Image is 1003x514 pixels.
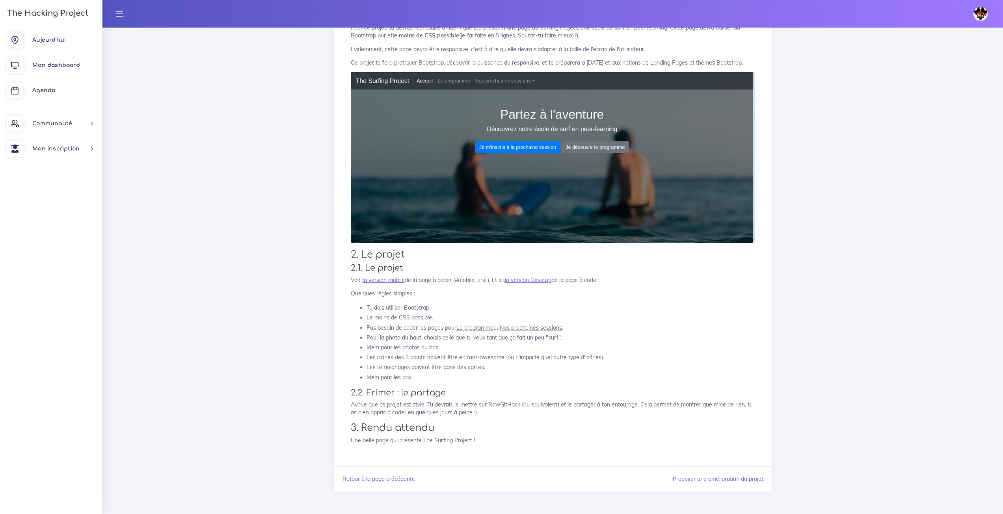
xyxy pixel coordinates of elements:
p: Quelques règles simples : [351,289,755,297]
span: Mon dashboard [32,62,80,68]
p: Pour ce projet, tu devras reproduire à l'identique (ou presque) une page du Surfing Project, une ... [351,24,755,40]
li: Pour la photo du haut, choisis celle que tu veux tant que ça fait un peu "surf". [367,333,755,343]
li: Idem pour les prix. [367,373,755,382]
span: Mon inscription [32,146,80,152]
h3: The Hacking Project [5,9,88,18]
li: Les icônes des 3 points doivent être en font-awesome (ou n'importe quel autre type d'icônes). [367,353,755,362]
img: avatar [973,7,988,21]
li: Idem pour les photos du bas. [367,343,755,353]
a: la version mobile [363,276,405,284]
p: Avoue que ce projet est stylé. Tu devrais le mettre sur RawGitHack (ou équivalent) et le partager... [351,401,755,417]
h3: 2.1. Le projet [351,263,755,273]
span: Communauté [32,121,72,126]
p: Ce projet te fera pratiquer Bootstrap, découvrir la puissance du responsive, et te préparera à [D... [351,59,755,67]
li: Le moins de CSS possible. [367,313,755,323]
li: Tu dois utiliser Bootstrap. [367,303,755,313]
u: Nos prochaines sessions [500,324,562,331]
a: Retour à la page précédente [342,475,415,482]
p: Une belle page qui présente The Surfing Project ! [351,436,755,444]
li: Les témoignages doivent être dans des cartes. [367,362,755,372]
p: Évidemment, cette page devra être responsive, c'est à dire qu'elle devra s'adapter à la taille de... [351,45,755,53]
h2: 3. Rendu attendu [351,422,755,434]
span: Agenda [32,87,55,93]
h3: 2.2. Frimer : le partage [351,388,755,398]
a: la version Desktop [505,276,551,284]
span: Aujourd'hui [32,37,66,43]
p: Voici de la page à coder (#mobile_first). Et ici, de la page à coder. [351,276,755,284]
a: Proposer une amélioration du projet [673,475,763,482]
img: 8MTUXBZ.png [351,72,755,243]
strong: le moins de CSS possible [393,32,459,39]
li: Pas besoin de coder les pages pour ou . [367,323,755,333]
h2: 2. Le projet [351,249,755,260]
u: Le programme [456,324,493,331]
